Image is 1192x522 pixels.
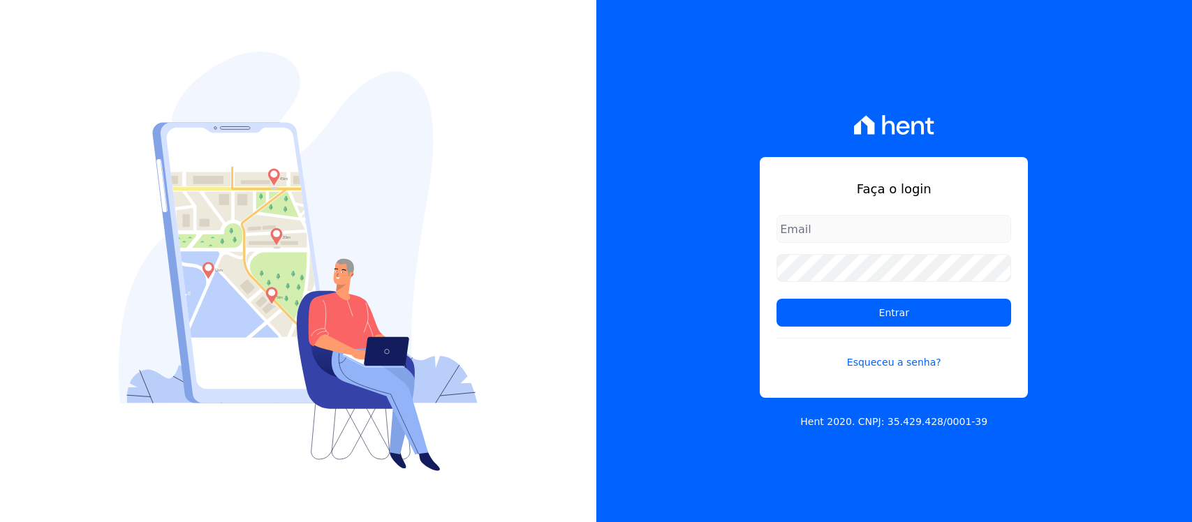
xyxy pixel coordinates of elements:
p: Hent 2020. CNPJ: 35.429.428/0001-39 [800,415,987,429]
input: Email [777,215,1011,243]
input: Entrar [777,299,1011,327]
img: Login [119,52,478,471]
h1: Faça o login [777,179,1011,198]
a: Esqueceu a senha? [777,338,1011,370]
